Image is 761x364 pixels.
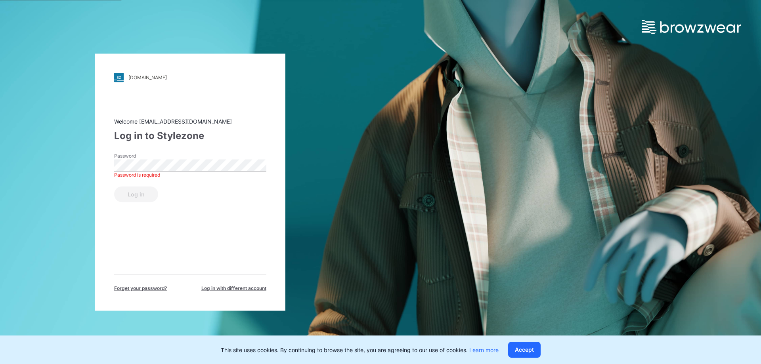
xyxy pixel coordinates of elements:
span: Forget your password? [114,284,167,292]
button: Accept [508,342,541,358]
div: [DOMAIN_NAME] [128,74,167,80]
a: Learn more [469,347,499,353]
img: stylezone-logo.562084cfcfab977791bfbf7441f1a819.svg [114,72,124,82]
div: Welcome [EMAIL_ADDRESS][DOMAIN_NAME] [114,117,266,125]
img: browzwear-logo.e42bd6dac1945053ebaf764b6aa21510.svg [642,20,741,34]
span: Log in with different account [201,284,266,292]
p: This site uses cookies. By continuing to browse the site, you are agreeing to our use of cookies. [221,346,499,354]
div: Password is required [114,171,266,178]
div: Log in to Stylezone [114,128,266,143]
label: Password [114,152,170,159]
a: [DOMAIN_NAME] [114,72,266,82]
